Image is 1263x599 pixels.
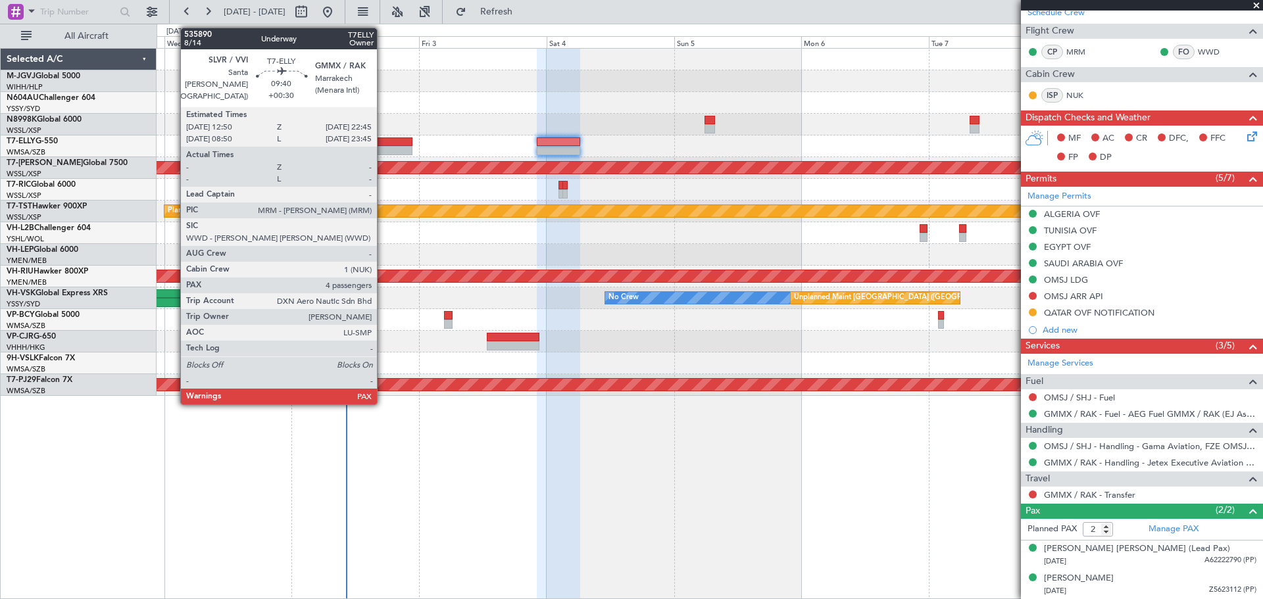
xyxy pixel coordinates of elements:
a: OMSJ / SHJ - Fuel [1044,392,1115,403]
span: FFC [1210,132,1226,145]
span: AC [1102,132,1114,145]
span: N604AU [7,94,39,102]
span: T7-RIC [7,181,31,189]
span: [DATE] - [DATE] [224,6,285,18]
div: [DATE] [166,26,189,37]
a: WSSL/XSP [7,126,41,135]
div: [PERSON_NAME] [PERSON_NAME] (Lead Pax) [1044,542,1230,556]
a: Manage Services [1028,357,1093,370]
a: N604AUChallenger 604 [7,94,95,102]
span: [DATE] [1044,556,1066,566]
a: GMMX / RAK - Handling - Jetex Executive Aviation GMMX / RAK [1044,457,1256,468]
span: VH-VSK [7,289,36,297]
div: ALGERIA OVF [1044,208,1100,220]
div: Sun 5 [674,36,802,48]
span: (2/2) [1216,503,1235,517]
div: Wed 1 [164,36,292,48]
span: DFC, [1169,132,1189,145]
a: T7-RICGlobal 6000 [7,181,76,189]
span: Handling [1026,423,1063,438]
a: 9H-VSLKFalcon 7X [7,354,75,362]
span: Travel [1026,471,1050,487]
span: VH-RIU [7,268,34,276]
div: Mon 6 [801,36,929,48]
label: Planned PAX [1028,523,1077,536]
span: [DATE] [1044,586,1066,596]
a: YMEN/MEB [7,256,47,266]
a: N8998KGlobal 6000 [7,116,82,124]
a: Manage Permits [1028,190,1091,203]
a: VH-L2BChallenger 604 [7,224,91,232]
a: M-JGVJGlobal 5000 [7,72,80,80]
span: Dispatch Checks and Weather [1026,110,1151,126]
a: VHHH/HKG [7,343,45,352]
span: VH-LEP [7,246,34,254]
div: Thu 2 [291,36,419,48]
span: T7-PJ29 [7,376,36,384]
span: CR [1136,132,1147,145]
a: Manage PAX [1149,523,1199,536]
span: VP-BCY [7,311,35,319]
span: T7-[PERSON_NAME] [7,159,83,167]
a: WWD [1198,46,1227,58]
span: Services [1026,339,1060,354]
div: OMSJ ARR API [1044,291,1103,302]
div: [PERSON_NAME] [1044,572,1114,585]
a: WMSA/SZB [7,386,45,396]
span: VH-L2B [7,224,34,232]
span: Flight Crew [1026,24,1074,39]
a: T7-ELLYG-550 [7,137,58,145]
span: Fuel [1026,374,1043,389]
div: SAUDI ARABIA OVF [1044,258,1123,269]
span: T7-ELLY [7,137,36,145]
a: WMSA/SZB [7,364,45,374]
span: Z5623112 (PP) [1209,585,1256,596]
button: Refresh [449,1,528,22]
span: (3/5) [1216,339,1235,352]
div: QATAR OVF NOTIFICATION [1044,307,1154,318]
a: WSSL/XSP [7,191,41,201]
a: NUK [1066,89,1096,101]
a: YSSY/SYD [7,299,40,309]
span: DP [1100,151,1112,164]
div: Tue 7 [929,36,1056,48]
a: GMMX / RAK - Fuel - AEG Fuel GMMX / RAK (EJ Asia Only) [1044,408,1256,419]
a: T7-PJ29Falcon 7X [7,376,72,384]
div: Fri 3 [419,36,547,48]
button: All Aircraft [14,26,143,47]
a: WSSL/XSP [7,212,41,222]
a: WMSA/SZB [7,147,45,157]
a: GMMX / RAK - Transfer [1044,489,1135,500]
div: Sat 4 [547,36,674,48]
input: Trip Number [40,2,116,22]
span: A62222790 (PP) [1204,555,1256,566]
span: MF [1068,132,1081,145]
a: YSSY/SYD [7,104,40,114]
div: TUNISIA OVF [1044,225,1097,236]
span: Permits [1026,172,1056,187]
div: Unplanned Maint [GEOGRAPHIC_DATA] ([GEOGRAPHIC_DATA]) [794,288,1010,308]
span: VP-CJR [7,333,34,341]
a: T7-TSTHawker 900XP [7,203,87,210]
span: N8998K [7,116,37,124]
span: All Aircraft [34,32,139,41]
span: 9H-VSLK [7,354,39,362]
div: Planned Maint [GEOGRAPHIC_DATA] (Seletar) [168,201,322,221]
a: WSSL/XSP [7,169,41,179]
div: No Crew [608,288,639,308]
div: FO [1173,45,1195,59]
a: Schedule Crew [1028,7,1085,20]
a: MRM [1066,46,1096,58]
div: CP [1041,45,1063,59]
span: Refresh [469,7,524,16]
a: VH-LEPGlobal 6000 [7,246,78,254]
span: Cabin Crew [1026,67,1075,82]
span: (5/7) [1216,171,1235,185]
a: VH-VSKGlobal Express XRS [7,289,108,297]
a: VH-RIUHawker 800XP [7,268,88,276]
a: WMSA/SZB [7,321,45,331]
span: FP [1068,151,1078,164]
a: YSHL/WOL [7,234,44,244]
a: T7-[PERSON_NAME]Global 7500 [7,159,128,167]
a: VP-CJRG-650 [7,333,56,341]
